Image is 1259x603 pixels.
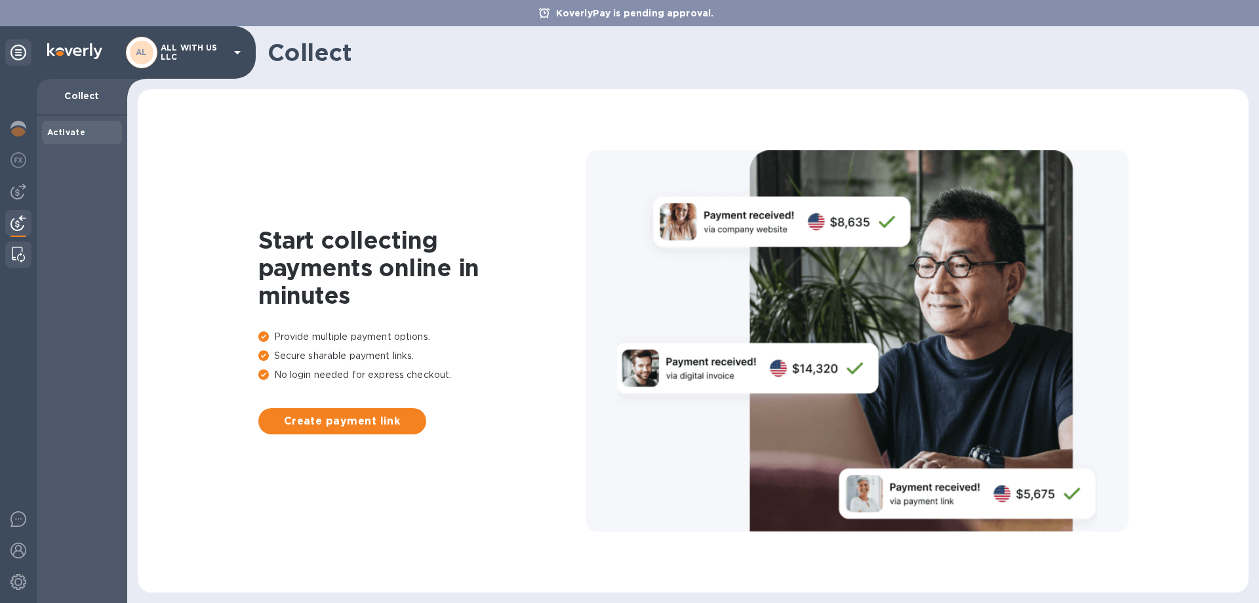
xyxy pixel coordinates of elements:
[161,43,226,62] p: ALL WITH US LLC
[258,349,586,363] p: Secure sharable payment links.
[258,330,586,344] p: Provide multiple payment options.
[268,39,1238,66] h1: Collect
[47,43,102,59] img: Logo
[258,368,586,382] p: No login needed for express checkout.
[269,413,416,429] span: Create payment link
[5,39,31,66] div: Unpin categories
[550,7,721,20] p: KoverlyPay is pending approval.
[47,127,85,137] b: Activate
[47,89,117,102] p: Collect
[10,152,26,168] img: Foreign exchange
[258,408,426,434] button: Create payment link
[136,47,148,57] b: AL
[258,226,586,309] h1: Start collecting payments online in minutes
